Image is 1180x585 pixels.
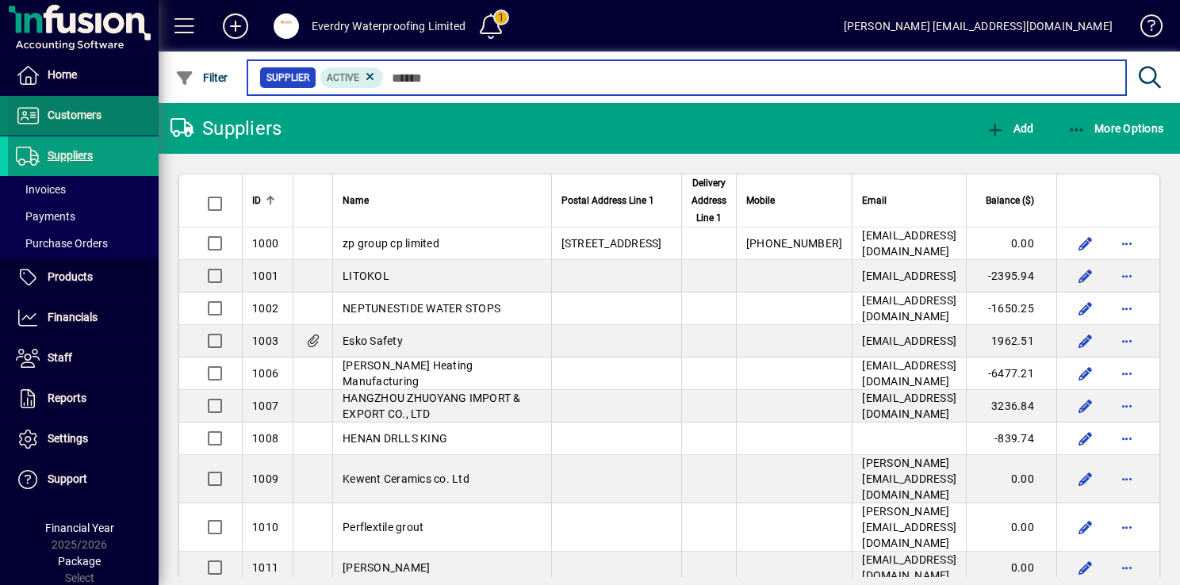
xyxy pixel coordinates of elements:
button: More options [1114,231,1140,256]
button: Edit [1073,231,1098,256]
td: 0.00 [966,552,1056,584]
span: Suppliers [48,149,93,162]
td: -839.74 [966,422,1056,455]
a: Customers [8,96,159,136]
button: Add [982,114,1037,143]
span: [PERSON_NAME] Heating Manufacturing [343,359,473,388]
span: [EMAIL_ADDRESS][DOMAIN_NAME] [862,294,956,323]
button: Edit [1073,263,1098,289]
button: More options [1114,296,1140,321]
button: Edit [1073,361,1098,386]
td: 3236.84 [966,390,1056,422]
button: More options [1114,426,1140,451]
span: Staff [48,351,72,364]
span: Customers [48,109,102,121]
a: Payments [8,203,159,230]
div: Balance ($) [976,192,1048,209]
span: HENAN DRLLS KING [343,432,447,445]
button: More options [1114,263,1140,289]
button: Edit [1073,296,1098,321]
span: [PHONE_NUMBER] [746,237,843,250]
span: [EMAIL_ADDRESS][DOMAIN_NAME] [862,392,956,420]
td: 0.00 [966,503,1056,552]
button: More options [1114,466,1140,491]
div: Email [862,192,956,209]
td: 1962.51 [966,325,1056,357]
span: 1001 [252,270,278,282]
span: Delivery Address Line 1 [692,174,726,227]
button: More Options [1063,114,1168,143]
td: -1650.25 [966,292,1056,325]
span: Home [48,68,77,81]
a: Products [8,258,159,297]
span: Settings [48,432,88,445]
span: Reports [48,392,86,404]
a: Reports [8,379,159,419]
span: More Options [1067,122,1164,135]
button: Edit [1073,555,1098,580]
td: 0.00 [966,227,1056,260]
span: [EMAIL_ADDRESS][DOMAIN_NAME] [862,229,956,258]
span: Active [327,72,359,83]
div: Suppliers [170,116,282,141]
span: [EMAIL_ADDRESS][DOMAIN_NAME] [862,553,956,582]
div: ID [252,192,283,209]
button: Filter [171,63,232,92]
span: 1010 [252,521,278,533]
div: Name [343,192,542,209]
a: Purchase Orders [8,230,159,257]
span: [PERSON_NAME] [343,561,430,574]
span: 1008 [252,432,278,445]
a: Staff [8,338,159,378]
td: -2395.94 [966,260,1056,292]
button: Add [210,12,261,40]
button: More options [1114,555,1140,580]
span: zp group cp limited [343,237,439,250]
span: 1007 [252,400,278,412]
span: 1000 [252,237,278,250]
span: [EMAIL_ADDRESS] [862,335,956,347]
button: Profile [261,12,312,40]
span: [EMAIL_ADDRESS] [862,270,956,282]
a: Financials [8,298,159,338]
span: Add [986,122,1033,135]
span: Financial Year [45,522,114,534]
mat-chip: Activation Status: Active [320,67,384,88]
span: 1002 [252,302,278,315]
span: HANGZHOU ZHUOYANG IMPORT & EXPORT CO., LTD [343,392,521,420]
span: [PERSON_NAME][EMAIL_ADDRESS][DOMAIN_NAME] [862,505,956,549]
span: [STREET_ADDRESS] [561,237,662,250]
td: -6477.21 [966,357,1056,390]
button: Edit [1073,426,1098,451]
a: Invoices [8,176,159,203]
span: Supplier [266,70,309,86]
span: Financials [48,311,98,323]
span: NEPTUNESTIDE WATER STOPS [343,302,500,315]
button: Edit [1073,514,1098,540]
span: Name [343,192,369,209]
button: Edit [1073,466,1098,491]
span: Package [58,555,101,568]
a: Settings [8,419,159,459]
span: Products [48,270,93,283]
button: More options [1114,328,1140,354]
span: Balance ($) [986,192,1034,209]
span: LITOKOL [343,270,389,282]
div: Mobile [746,192,843,209]
span: 1011 [252,561,278,574]
div: [PERSON_NAME] [EMAIL_ADDRESS][DOMAIN_NAME] [844,13,1113,39]
button: More options [1114,393,1140,419]
span: Invoices [16,183,66,196]
span: Support [48,472,87,485]
button: Edit [1073,328,1098,354]
span: Filter [175,71,228,84]
button: Edit [1073,393,1098,419]
span: Kewent Ceramics co. Ltd [343,472,469,485]
span: 1003 [252,335,278,347]
span: Mobile [746,192,775,209]
span: Purchase Orders [16,237,108,250]
span: 1009 [252,472,278,485]
span: [EMAIL_ADDRESS][DOMAIN_NAME] [862,359,956,388]
span: Email [862,192,887,209]
span: 1006 [252,367,278,380]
